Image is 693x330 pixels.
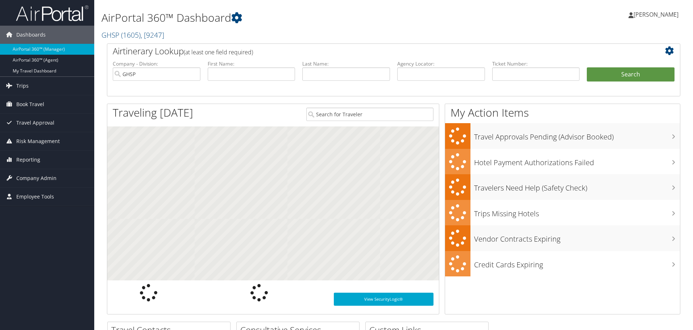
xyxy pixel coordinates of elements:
[16,26,46,44] span: Dashboards
[628,4,686,25] a: [PERSON_NAME]
[16,114,54,132] span: Travel Approval
[474,179,680,193] h3: Travelers Need Help (Safety Check)
[208,60,295,67] label: First Name:
[334,293,433,306] a: View SecurityLogic®
[184,48,253,56] span: (at least one field required)
[113,60,200,67] label: Company - Division:
[492,60,580,67] label: Ticket Number:
[302,60,390,67] label: Last Name:
[474,154,680,168] h3: Hotel Payment Authorizations Failed
[16,151,40,169] span: Reporting
[634,11,679,18] span: [PERSON_NAME]
[16,77,29,95] span: Trips
[113,45,627,57] h2: Airtinerary Lookup
[16,95,44,113] span: Book Travel
[101,30,164,40] a: GHSP
[445,105,680,120] h1: My Action Items
[397,60,485,67] label: Agency Locator:
[16,132,60,150] span: Risk Management
[445,225,680,251] a: Vendor Contracts Expiring
[587,67,675,82] button: Search
[16,5,88,22] img: airportal-logo.png
[474,128,680,142] h3: Travel Approvals Pending (Advisor Booked)
[141,30,164,40] span: , [ 9247 ]
[474,230,680,244] h3: Vendor Contracts Expiring
[445,123,680,149] a: Travel Approvals Pending (Advisor Booked)
[306,108,433,121] input: Search for Traveler
[121,30,141,40] span: ( 1605 )
[16,169,57,187] span: Company Admin
[445,251,680,277] a: Credit Cards Expiring
[445,149,680,175] a: Hotel Payment Authorizations Failed
[445,200,680,226] a: Trips Missing Hotels
[474,256,680,270] h3: Credit Cards Expiring
[16,188,54,206] span: Employee Tools
[101,10,491,25] h1: AirPortal 360™ Dashboard
[474,205,680,219] h3: Trips Missing Hotels
[113,105,193,120] h1: Traveling [DATE]
[445,174,680,200] a: Travelers Need Help (Safety Check)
